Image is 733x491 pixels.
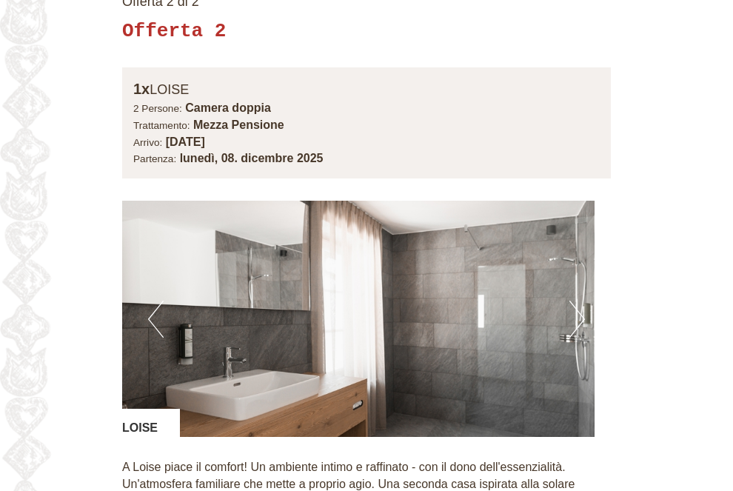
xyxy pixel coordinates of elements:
small: 2 Persone: [133,103,182,114]
b: Mezza Pensione [193,118,284,131]
b: Camera doppia [185,101,271,114]
b: 1x [133,81,150,97]
b: lunedì, 08. dicembre 2025 [180,152,324,164]
b: [DATE] [166,136,205,148]
small: Trattamento: [133,120,190,131]
div: LOISE [122,409,180,437]
small: Arrivo: [133,137,162,148]
img: image [122,201,595,437]
button: Next [569,301,585,338]
div: Offerta 2 [122,18,226,45]
small: Partenza: [133,153,176,164]
button: Previous [148,301,164,338]
div: LOISE [133,79,600,100]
